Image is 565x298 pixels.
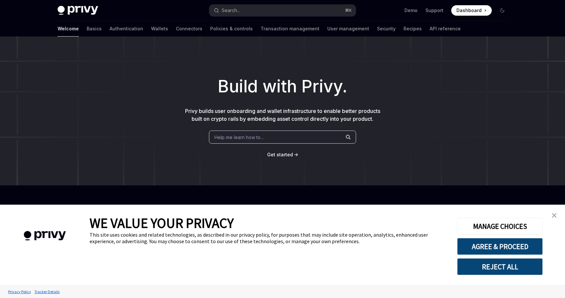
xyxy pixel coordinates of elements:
a: Policies & controls [210,21,253,37]
a: API reference [430,21,461,37]
span: Privy builds user onboarding and wallet infrastructure to enable better products built on crypto ... [185,108,380,122]
a: Connectors [176,21,202,37]
a: Tracker Details [33,286,61,297]
button: REJECT ALL [457,258,543,275]
h1: Build with Privy. [10,74,555,99]
a: Security [377,21,396,37]
button: Toggle dark mode [497,5,507,16]
a: Welcome [58,21,79,37]
a: Support [425,7,443,14]
button: AGREE & PROCEED [457,238,543,255]
a: Authentication [110,21,143,37]
span: ⌘ K [345,8,352,13]
button: Search...⌘K [209,5,356,16]
a: Wallets [151,21,168,37]
img: close banner [552,213,556,218]
span: WE VALUE YOUR PRIVACY [90,214,234,231]
div: This site uses cookies and related technologies, as described in our privacy policy, for purposes... [90,231,447,244]
a: Privacy Policy [7,286,33,297]
button: MANAGE CHOICES [457,218,543,235]
div: Search... [222,7,240,14]
span: Dashboard [456,7,482,14]
a: Dashboard [451,5,492,16]
a: User management [327,21,369,37]
img: company logo [10,222,80,250]
a: Demo [404,7,418,14]
a: Transaction management [261,21,319,37]
a: Get started [267,151,293,158]
a: close banner [548,209,561,222]
img: dark logo [58,6,98,15]
a: Recipes [403,21,422,37]
span: Help me learn how to… [214,134,264,141]
a: Basics [87,21,102,37]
